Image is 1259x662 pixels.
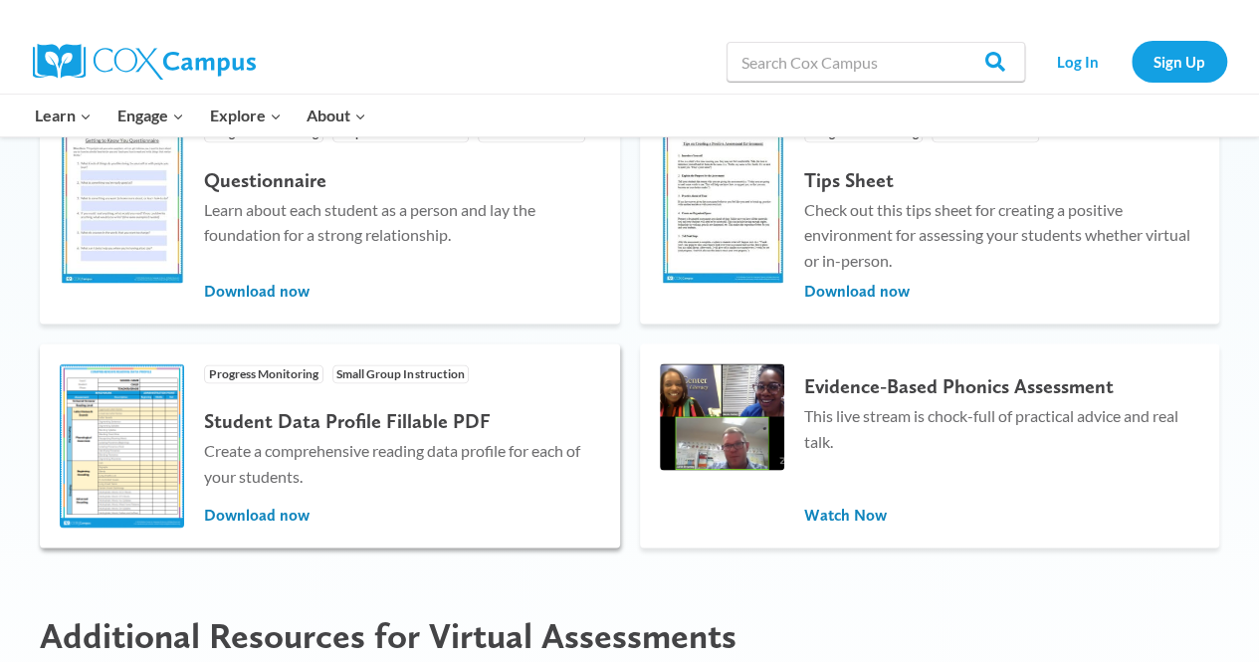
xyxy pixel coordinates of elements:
p: Learn about each student as a person and lay the foundation for a strong relationship. [204,196,600,247]
span: Download now [204,504,310,526]
p: This live stream is chock-full of practical advice and real talk. [804,402,1200,453]
span: Download now [204,280,310,302]
span: Additional Resources for Virtual Assessments [40,613,736,656]
h4: Student Data Profile Fillable PDF [204,408,600,432]
button: Child menu of Explore [197,95,295,136]
img: Cox Campus [33,44,256,80]
a: Log In [1035,41,1122,82]
a: Progress Monitoring Small Group Instruction Student Data Profile Fillable PDF Create a comprehens... [40,343,620,548]
span: Small Group Instruction [332,364,470,383]
img: gettingtoknowyou-662db140-bfdf-4542-975a-9a6e720000fc-232x300.jpg [60,122,184,284]
nav: Secondary Navigation [1035,41,1227,82]
button: Child menu of Learn [23,95,105,136]
button: Child menu of About [294,95,379,136]
img: 4-1.png [660,363,784,470]
h4: Evidence-Based Phonics Assessment [804,373,1200,397]
button: Child menu of Engage [105,95,197,136]
input: Search Cox Campus [727,42,1025,82]
p: Create a comprehensive reading data profile for each of your students. [204,437,600,488]
a: Evidence-Based Phonics Assessment This live stream is chock-full of practical advice and real tal... [640,343,1220,548]
p: Check out this tips sheet for creating a positive environment for assessing your students whether... [804,196,1200,273]
nav: Primary Navigation [23,95,379,136]
img: postiveassessmentenviron-290f7649-914d-497a-93e5-851a35d7f7d7-233x300.jpg [660,122,784,283]
span: Watch Now [804,504,887,526]
a: Progress Monitoring Teacher Reference Tips Sheet Check out this tips sheet for creating a positiv... [640,103,1220,325]
img: StudentDataProfileThumbnail.png [60,363,184,528]
a: Progress Monitoring Responsive Interactions Teacher Reference Questionnaire Learn about each stud... [40,103,620,325]
span: Progress Monitoring [204,364,323,383]
h4: Questionnaire [204,167,600,191]
h4: Tips Sheet [804,167,1200,191]
span: Download now [804,280,910,302]
a: Sign Up [1132,41,1227,82]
